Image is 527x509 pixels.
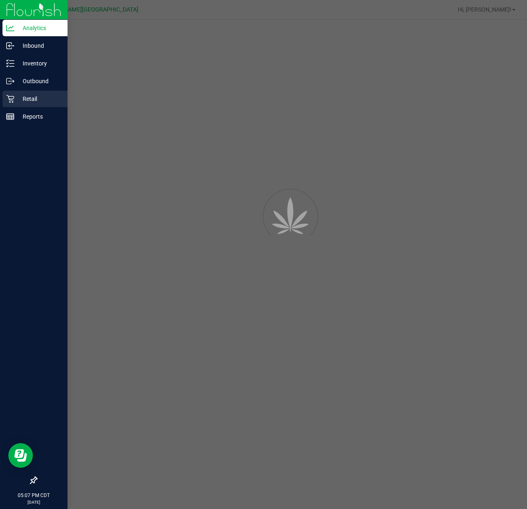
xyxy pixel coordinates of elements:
[6,24,14,32] inline-svg: Analytics
[4,492,64,499] p: 05:07 PM CDT
[14,41,64,51] p: Inbound
[6,59,14,68] inline-svg: Inventory
[8,443,33,468] iframe: Resource center
[6,112,14,121] inline-svg: Reports
[6,95,14,103] inline-svg: Retail
[14,23,64,33] p: Analytics
[4,499,64,505] p: [DATE]
[14,76,64,86] p: Outbound
[14,112,64,121] p: Reports
[6,42,14,50] inline-svg: Inbound
[14,94,64,104] p: Retail
[14,58,64,68] p: Inventory
[6,77,14,85] inline-svg: Outbound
